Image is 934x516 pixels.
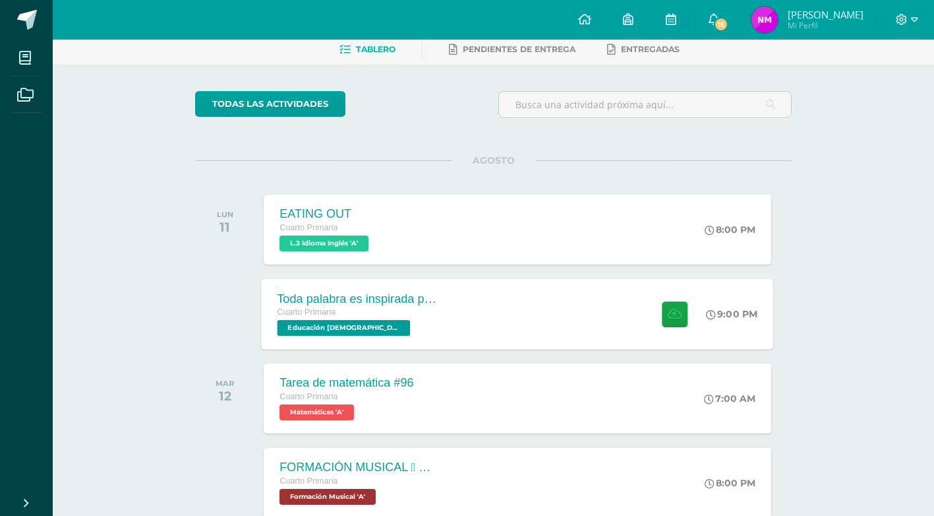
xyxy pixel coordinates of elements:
[279,476,337,486] span: Cuarto Primaria
[277,307,336,317] span: Cuarto Primaria
[705,224,755,236] div: 8:00 PM
[216,379,234,388] div: MAR
[751,7,778,33] img: 4d757bb7c32cc36617525ab15d3a5207.png
[279,461,438,474] div: FORMACIÓN MUSICAL  EJERCICIO RITMICO
[195,91,345,117] a: todas las Actividades
[705,477,755,489] div: 8:00 PM
[216,388,234,404] div: 12
[499,92,791,117] input: Busca una actividad próxima aquí...
[449,39,575,60] a: Pendientes de entrega
[714,17,728,32] span: 16
[279,376,413,390] div: Tarea de matemática #96
[704,393,755,404] div: 7:00 AM
[788,8,863,21] span: [PERSON_NAME]
[607,39,680,60] a: Entregadas
[277,292,437,306] div: Toda palabra es inspirada por [DEMOGRAPHIC_DATA]
[621,44,680,54] span: Entregadas
[279,236,368,251] span: L.3 Idioma Inglés 'A'
[788,20,863,31] span: Mi Perfil
[452,154,536,166] span: AGOSTO
[339,39,395,60] a: Tablero
[279,223,337,232] span: Cuarto Primaria
[217,219,233,235] div: 11
[463,44,575,54] span: Pendientes de entrega
[217,210,233,219] div: LUN
[356,44,395,54] span: Tablero
[279,392,337,401] span: Cuarto Primaria
[279,404,354,420] span: Matemáticas 'A'
[707,308,758,320] div: 9:00 PM
[279,489,376,505] span: Formación Musical 'A'
[277,320,411,336] span: Educación Cristiana 'A'
[279,207,372,221] div: EATING OUT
